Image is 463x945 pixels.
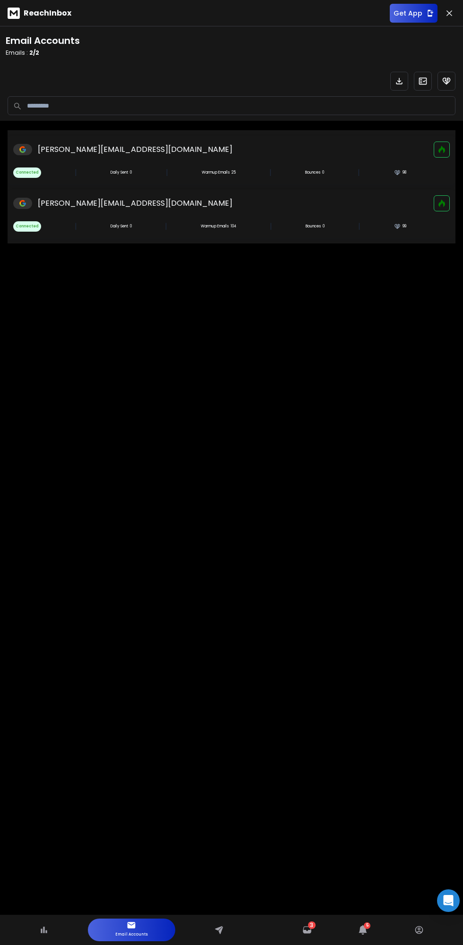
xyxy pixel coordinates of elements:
[6,49,80,57] p: Emails :
[394,223,406,230] div: 99
[322,170,324,176] p: 0
[75,221,77,232] span: |
[201,224,236,229] div: 104
[166,167,168,178] span: |
[358,221,360,232] span: |
[165,221,167,232] span: |
[202,170,230,176] p: Warmup Emails
[29,49,39,57] span: 2 / 2
[111,224,128,229] p: Daily Sent
[201,224,229,229] p: Warmup Emails
[13,221,41,232] span: Connected
[111,170,132,176] div: 0
[437,889,460,912] div: Open Intercom Messenger
[305,170,320,176] p: Bounces
[364,922,370,929] span: 5
[38,144,232,155] p: [PERSON_NAME][EMAIL_ADDRESS][DOMAIN_NAME]
[115,930,148,939] p: Email Accounts
[394,169,406,176] div: 98
[358,167,360,178] span: |
[111,170,128,176] p: Daily Sent
[302,925,312,935] a: 3
[111,224,132,229] div: 0
[390,4,437,23] button: Get App
[38,198,232,209] p: [PERSON_NAME][EMAIL_ADDRESS][DOMAIN_NAME]
[24,8,71,19] p: ReachInbox
[323,224,325,229] p: 0
[306,224,321,229] p: Bounces
[202,170,236,176] div: 25
[75,167,77,178] span: |
[310,921,313,929] span: 3
[6,34,80,47] h1: Email Accounts
[269,167,272,178] span: |
[13,167,41,178] span: Connected
[270,221,272,232] span: |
